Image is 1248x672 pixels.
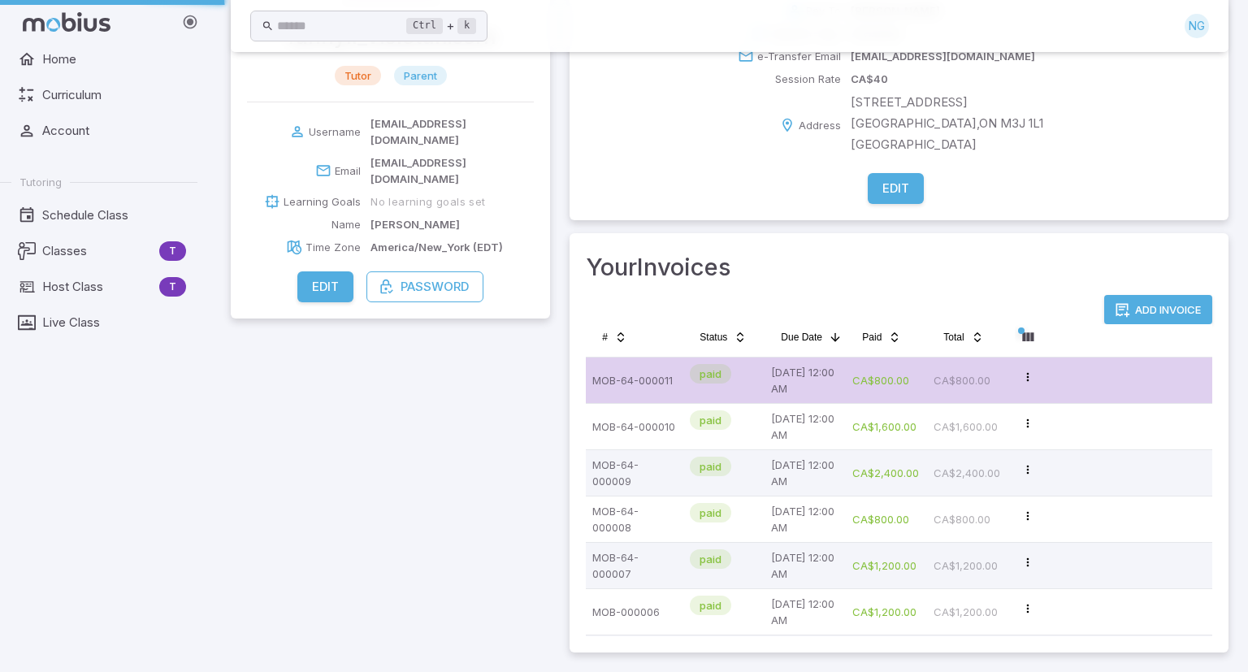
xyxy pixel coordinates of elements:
[602,331,608,344] span: #
[370,154,534,187] p: [EMAIL_ADDRESS][DOMAIN_NAME]
[934,596,1002,628] p: CA$1,200.00
[406,16,476,36] div: +
[42,206,186,224] span: Schedule Class
[934,457,1002,489] p: CA$2,400.00
[366,271,483,302] button: Password
[852,410,921,443] p: CA$1,600.00
[42,50,186,68] span: Home
[457,18,476,34] kbd: k
[868,173,924,204] button: Edit
[690,324,756,350] button: Status
[690,458,731,475] span: paid
[934,410,1002,443] p: CA$1,600.00
[1185,14,1209,38] div: NG
[934,324,993,350] button: Total
[771,596,839,628] p: [DATE] 12:00 AM
[1015,324,1041,350] button: Column visibility
[781,331,822,344] span: Due Date
[690,412,731,428] span: paid
[406,18,443,34] kbd: Ctrl
[1104,295,1212,324] button: Add Invoice
[42,242,153,260] span: Classes
[757,48,841,64] p: e-Transfer Email
[284,193,361,210] p: Learning Goals
[42,278,153,296] span: Host Class
[592,410,677,443] p: MOB-64-000010
[592,457,677,489] p: MOB-64-000009
[370,115,534,148] p: [EMAIL_ADDRESS][DOMAIN_NAME]
[934,364,1002,397] p: CA$800.00
[309,124,361,140] p: Username
[159,243,186,259] span: T
[851,48,1035,64] p: [EMAIL_ADDRESS][DOMAIN_NAME]
[370,194,485,209] span: No learning goals set
[771,410,839,443] p: [DATE] 12:00 AM
[305,239,361,255] p: Time Zone
[934,549,1002,582] p: CA$1,200.00
[370,216,460,232] p: [PERSON_NAME]
[862,331,882,344] span: Paid
[700,331,727,344] span: Status
[771,549,839,582] p: [DATE] 12:00 AM
[852,549,921,582] p: CA$1,200.00
[592,324,637,350] button: #
[771,457,839,489] p: [DATE] 12:00 AM
[799,117,841,133] p: Address
[159,279,186,295] span: T
[42,122,186,140] span: Account
[851,136,1043,154] p: [GEOGRAPHIC_DATA]
[852,364,921,397] p: CA$800.00
[592,549,677,582] p: MOB-64-000007
[592,503,677,535] p: MOB-64-000008
[851,71,888,87] p: CA$ 40
[335,67,381,84] span: tutor
[771,503,839,535] p: [DATE] 12:00 AM
[851,115,1043,132] p: [GEOGRAPHIC_DATA] , ON M3J 1L1
[934,503,1002,535] p: CA$800.00
[775,71,841,87] p: Session Rate
[19,175,62,189] span: Tutoring
[852,457,921,489] p: CA$2,400.00
[297,271,353,302] button: Edit
[690,505,731,521] span: paid
[690,366,731,382] span: paid
[42,314,186,332] span: Live Class
[370,239,503,255] p: America/New_York (EDT)
[851,93,1043,111] p: [STREET_ADDRESS]
[943,331,964,344] span: Total
[394,67,447,84] span: parent
[586,249,1212,285] h3: Your Invoices
[592,364,677,397] p: MOB-64-000011
[852,324,911,350] button: Paid
[592,596,677,628] p: MOB-000006
[852,596,921,628] p: CA$1,200.00
[335,163,361,179] p: Email
[771,364,839,397] p: [DATE] 12:00 AM
[771,324,851,350] button: Due Date
[331,216,361,232] p: Name
[852,503,921,535] p: CA$800.00
[42,86,186,104] span: Curriculum
[690,597,731,613] span: paid
[690,551,731,567] span: paid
